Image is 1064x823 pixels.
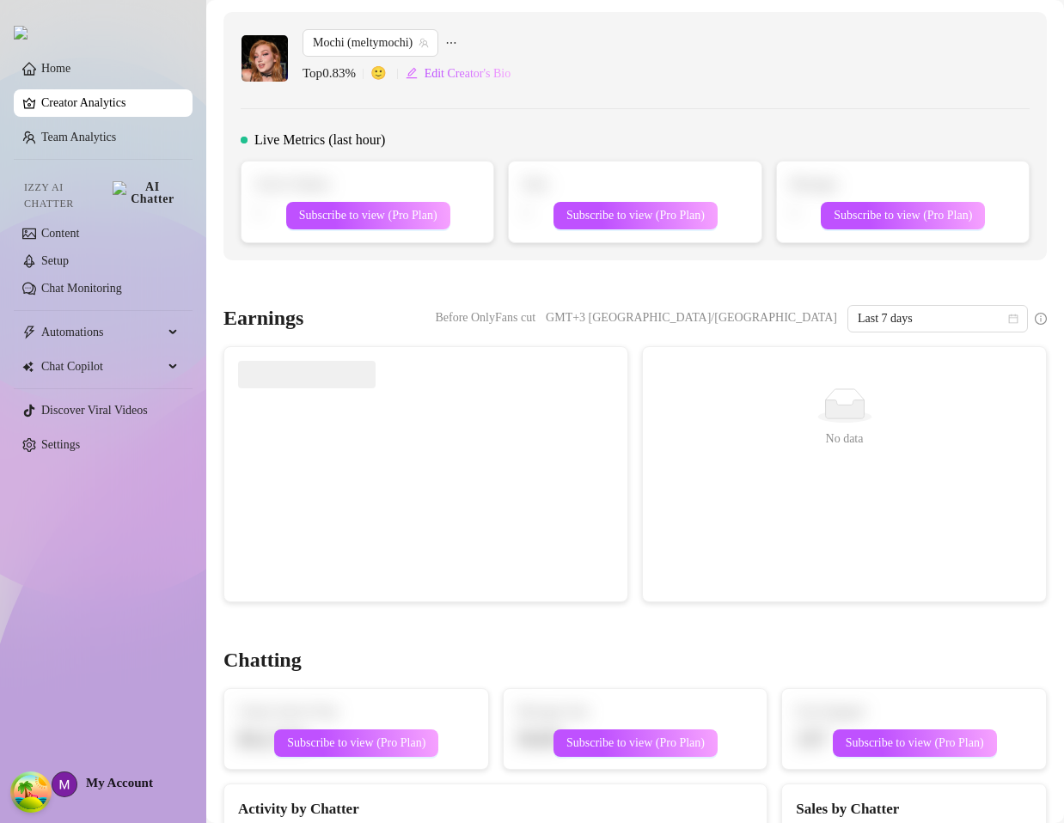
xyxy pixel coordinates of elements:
[242,35,288,82] img: Mochi
[1008,314,1018,324] span: calendar
[274,729,438,757] button: Subscribe to view (Pro Plan)
[858,306,1018,332] span: Last 7 days
[1035,313,1047,325] span: info-circle
[435,305,535,331] span: Before OnlyFans cut
[553,729,718,757] button: Subscribe to view (Pro Plan)
[846,736,984,750] span: Subscribe to view (Pro Plan)
[254,130,385,150] span: Live Metrics (last hour)
[41,438,80,451] a: Settings
[22,361,34,373] img: Chat Copilot
[52,772,76,796] img: ACg8ocIg1l4AyX1ZOWX8KdJHpmXBMW_tfZZOWlHkm2nfgxEaVrkIng=s96-c
[41,319,163,346] span: Automations
[14,775,48,809] button: Open Tanstack query devtools
[406,67,418,79] span: edit
[86,776,153,789] span: My Account
[821,202,985,229] button: Subscribe to view (Pro Plan)
[22,326,36,339] span: thunderbolt
[287,736,425,750] span: Subscribe to view (Pro Plan)
[566,209,705,223] span: Subscribe to view (Pro Plan)
[41,227,79,240] a: Content
[553,202,718,229] button: Subscribe to view (Pro Plan)
[796,798,1032,821] div: Sales by Chatter
[41,404,148,417] a: Discover Viral Videos
[445,29,457,57] span: ellipsis
[223,647,302,674] h3: Chatting
[41,131,116,143] a: Team Analytics
[663,430,1025,448] div: No data
[223,305,303,332] h3: Earnings
[41,353,163,381] span: Chat Copilot
[238,798,753,821] div: Activity by Chatter
[313,30,428,56] span: Mochi (meltymochi)
[24,180,106,212] span: Izzy AI Chatter
[370,64,405,84] span: 🙂
[405,60,512,88] button: Edit Creator's Bio
[14,26,28,40] img: logo.svg
[834,209,972,223] span: Subscribe to view (Pro Plan)
[546,305,837,331] span: GMT+3 [GEOGRAPHIC_DATA]/[GEOGRAPHIC_DATA]
[113,181,179,205] img: AI Chatter
[41,89,179,117] a: Creator Analytics
[286,202,450,229] button: Subscribe to view (Pro Plan)
[41,282,122,295] a: Chat Monitoring
[303,64,370,84] span: Top 0.83 %
[299,209,437,223] span: Subscribe to view (Pro Plan)
[41,254,69,267] a: Setup
[419,38,429,48] span: team
[833,729,997,757] button: Subscribe to view (Pro Plan)
[425,67,511,81] span: Edit Creator's Bio
[41,62,70,75] a: Home
[566,736,705,750] span: Subscribe to view (Pro Plan)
